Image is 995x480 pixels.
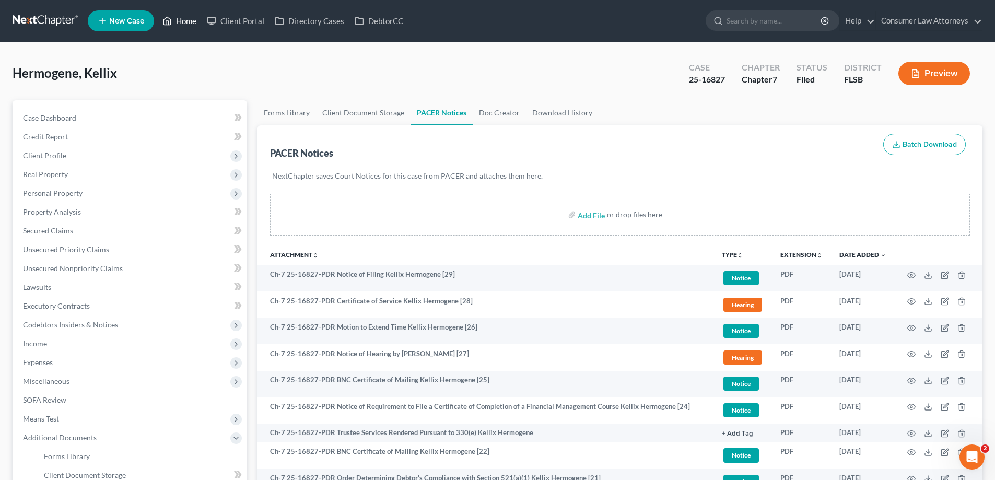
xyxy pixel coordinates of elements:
[831,371,895,397] td: [DATE]
[607,209,662,220] div: or drop files here
[257,371,713,397] td: Ch-7 25-16827-PDR BNC Certificate of Mailing Kellix Hermogene [25]
[831,424,895,442] td: [DATE]
[270,147,333,159] div: PACER Notices
[723,403,759,417] span: Notice
[722,322,764,339] a: Notice
[15,109,247,127] a: Case Dashboard
[844,74,882,86] div: FLSB
[844,62,882,74] div: District
[831,442,895,469] td: [DATE]
[23,301,90,310] span: Executory Contracts
[831,318,895,344] td: [DATE]
[722,349,764,366] a: Hearing
[23,395,66,404] span: SOFA Review
[23,433,97,442] span: Additional Documents
[257,397,713,424] td: Ch-7 25-16827-PDR Notice of Requirement to File a Certificate of Completion of a Financial Manage...
[23,151,66,160] span: Client Profile
[270,251,319,259] a: Attachmentunfold_more
[883,134,966,156] button: Batch Download
[257,442,713,469] td: Ch-7 25-16827-PDR BNC Certificate of Mailing Kellix Hermogene [22]
[109,17,144,25] span: New Case
[723,377,759,391] span: Notice
[981,444,989,453] span: 2
[903,140,957,149] span: Batch Download
[742,62,780,74] div: Chapter
[772,424,831,442] td: PDF
[13,65,117,80] span: Hermogene, Kellix
[257,100,316,125] a: Forms Library
[23,132,68,141] span: Credit Report
[23,414,59,423] span: Means Test
[797,62,827,74] div: Status
[526,100,599,125] a: Download History
[23,339,47,348] span: Income
[23,358,53,367] span: Expenses
[15,127,247,146] a: Credit Report
[312,252,319,259] i: unfold_more
[876,11,982,30] a: Consumer Law Attorneys
[257,344,713,371] td: Ch-7 25-16827-PDR Notice of Hearing by [PERSON_NAME] [27]
[722,428,764,438] a: + Add Tag
[723,271,759,285] span: Notice
[723,448,759,462] span: Notice
[15,240,247,259] a: Unsecured Priority Claims
[831,265,895,291] td: [DATE]
[257,291,713,318] td: Ch-7 25-16827-PDR Certificate of Service Kellix Hermogene [28]
[202,11,270,30] a: Client Portal
[316,100,411,125] a: Client Document Storage
[270,11,349,30] a: Directory Cases
[44,452,90,461] span: Forms Library
[23,207,81,216] span: Property Analysis
[689,74,725,86] div: 25-16827
[23,113,76,122] span: Case Dashboard
[23,283,51,291] span: Lawsuits
[15,203,247,221] a: Property Analysis
[722,375,764,392] a: Notice
[816,252,823,259] i: unfold_more
[157,11,202,30] a: Home
[797,74,827,86] div: Filed
[723,298,762,312] span: Hearing
[411,100,473,125] a: PACER Notices
[772,74,777,84] span: 7
[15,297,247,315] a: Executory Contracts
[23,226,73,235] span: Secured Claims
[722,402,764,419] a: Notice
[772,344,831,371] td: PDF
[831,291,895,318] td: [DATE]
[772,371,831,397] td: PDF
[772,318,831,344] td: PDF
[272,171,968,181] p: NextChapter saves Court Notices for this case from PACER and attaches them here.
[831,397,895,424] td: [DATE]
[15,278,247,297] a: Lawsuits
[737,252,743,259] i: unfold_more
[772,442,831,469] td: PDF
[257,265,713,291] td: Ch-7 25-16827-PDR Notice of Filing Kellix Hermogene [29]
[959,444,985,470] iframe: Intercom live chat
[23,245,109,254] span: Unsecured Priority Claims
[722,430,753,437] button: + Add Tag
[772,397,831,424] td: PDF
[772,265,831,291] td: PDF
[722,252,743,259] button: TYPEunfold_more
[257,424,713,442] td: Ch-7 25-16827-PDR Trustee Services Rendered Pursuant to 330(e) Kellix Hermogene
[727,11,822,30] input: Search by name...
[349,11,408,30] a: DebtorCC
[23,377,69,385] span: Miscellaneous
[23,170,68,179] span: Real Property
[898,62,970,85] button: Preview
[15,391,247,409] a: SOFA Review
[722,270,764,287] a: Notice
[772,291,831,318] td: PDF
[722,447,764,464] a: Notice
[689,62,725,74] div: Case
[473,100,526,125] a: Doc Creator
[23,189,83,197] span: Personal Property
[15,221,247,240] a: Secured Claims
[839,251,886,259] a: Date Added expand_more
[23,264,123,273] span: Unsecured Nonpriority Claims
[722,296,764,313] a: Hearing
[831,344,895,371] td: [DATE]
[36,447,247,466] a: Forms Library
[723,324,759,338] span: Notice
